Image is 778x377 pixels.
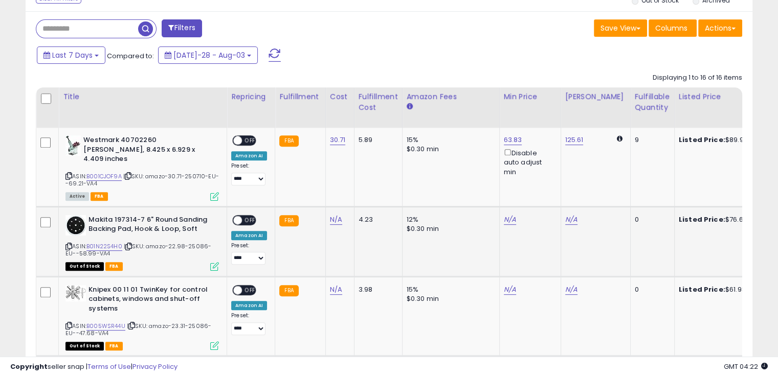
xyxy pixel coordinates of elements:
[679,285,725,294] b: Listed Price:
[616,135,622,142] i: Calculated using Dynamic Max Price.
[231,162,267,185] div: Preset:
[279,215,298,226] small: FBA
[242,286,258,294] span: OFF
[65,135,219,200] div: ASIN:
[91,192,108,201] span: FBA
[83,135,208,167] b: Westmark 40702260 [PERSON_NAME], 8.425 x 6.929 x 4.409 inches
[359,285,394,294] div: 3.98
[655,23,687,33] span: Columns
[635,285,666,294] div: 0
[65,285,86,301] img: 41vyO+XlebL._SL40_.jpg
[504,147,553,177] div: Disable auto adjust min
[87,362,131,371] a: Terms of Use
[65,285,219,349] div: ASIN:
[279,285,298,296] small: FBA
[86,242,122,251] a: B01N22S4H0
[635,215,666,224] div: 0
[504,135,522,145] a: 63.83
[88,215,213,237] b: Makita 197314-7 6" Round Sanding Backing Pad, Hook & Loop, Soft
[407,215,492,224] div: 12%
[105,342,123,350] span: FBA
[407,135,492,145] div: 15%
[37,46,105,64] button: Last 7 Days
[107,51,154,61] span: Compared to:
[65,242,211,257] span: | SKU: amazo-22.98-25086-EU--58.99-VA4
[10,362,177,372] div: seller snap | |
[10,362,48,371] strong: Copyright
[679,91,767,102] div: Listed Price
[653,73,742,83] div: Displaying 1 to 16 of 16 items
[565,285,577,295] a: N/A
[565,215,577,225] a: N/A
[649,19,697,37] button: Columns
[407,145,492,154] div: $0.30 min
[565,91,626,102] div: [PERSON_NAME]
[65,322,211,337] span: | SKU: amazo-23.31-25086-EU--47.68-VA4
[65,192,89,201] span: All listings currently available for purchase on Amazon
[173,50,245,60] span: [DATE]-28 - Aug-03
[231,231,267,240] div: Amazon AI
[504,215,516,225] a: N/A
[635,91,670,113] div: Fulfillable Quantity
[679,135,725,145] b: Listed Price:
[162,19,202,37] button: Filters
[231,301,267,310] div: Amazon AI
[231,312,267,335] div: Preset:
[407,102,413,111] small: Amazon Fees.
[407,294,492,303] div: $0.30 min
[158,46,258,64] button: [DATE]-28 - Aug-03
[242,136,258,145] span: OFF
[407,285,492,294] div: 15%
[679,215,764,224] div: $76.69
[407,91,495,102] div: Amazon Fees
[279,135,298,147] small: FBA
[330,215,342,225] a: N/A
[635,135,666,145] div: 9
[231,242,267,265] div: Preset:
[359,91,398,113] div: Fulfillment Cost
[86,322,125,331] a: B005WSR44U
[279,91,321,102] div: Fulfillment
[242,216,258,224] span: OFF
[679,215,725,224] b: Listed Price:
[679,135,764,145] div: $89.97
[65,215,219,270] div: ASIN:
[359,135,394,145] div: 5.89
[65,342,104,350] span: All listings that are currently out of stock and unavailable for purchase on Amazon
[63,91,223,102] div: Title
[330,135,346,145] a: 30.71
[231,151,267,160] div: Amazon AI
[407,224,492,233] div: $0.30 min
[504,91,557,102] div: Min Price
[724,362,768,371] span: 2025-08-11 04:22 GMT
[594,19,647,37] button: Save View
[231,91,271,102] div: Repricing
[88,285,213,316] b: Knipex 00 11 01 TwinKey for control cabinets, windows and shut-off systems
[52,50,93,60] span: Last 7 Days
[330,91,350,102] div: Cost
[698,19,742,37] button: Actions
[86,172,122,181] a: B001CJOF9A
[105,262,123,271] span: FBA
[65,262,104,271] span: All listings that are currently out of stock and unavailable for purchase on Amazon
[359,215,394,224] div: 4.23
[504,285,516,295] a: N/A
[565,135,584,145] a: 125.61
[65,172,219,187] span: | SKU: amazo-30.71-250710-EU--69.21-VA4
[679,285,764,294] div: $61.98
[65,215,86,235] img: 41ALQ+Yjd8L._SL40_.jpg
[132,362,177,371] a: Privacy Policy
[330,285,342,295] a: N/A
[65,135,81,156] img: 41bz+3YndxL._SL40_.jpg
